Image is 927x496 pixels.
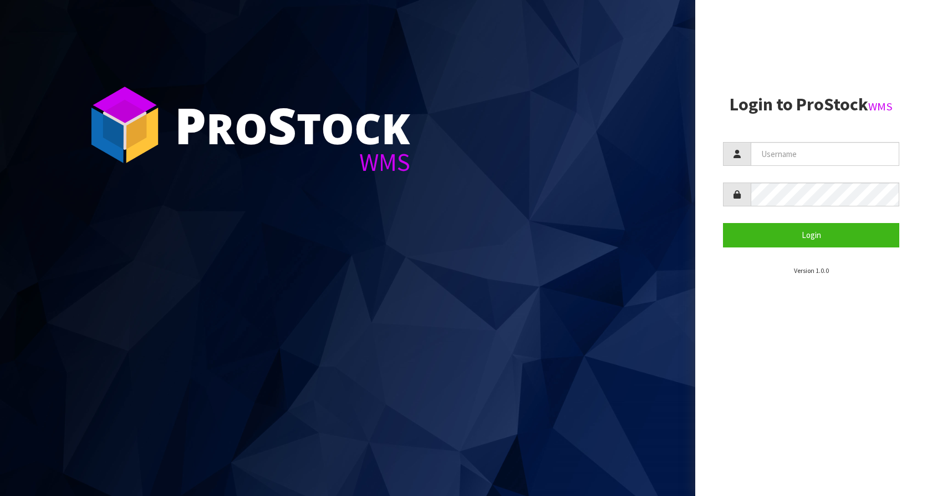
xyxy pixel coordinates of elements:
span: S [268,91,297,159]
button: Login [723,223,899,247]
small: Version 1.0.0 [794,266,829,275]
div: WMS [175,150,410,175]
small: WMS [868,99,893,114]
span: P [175,91,206,159]
div: ro tock [175,100,410,150]
input: Username [751,142,899,166]
img: ProStock Cube [83,83,166,166]
h2: Login to ProStock [723,95,899,114]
